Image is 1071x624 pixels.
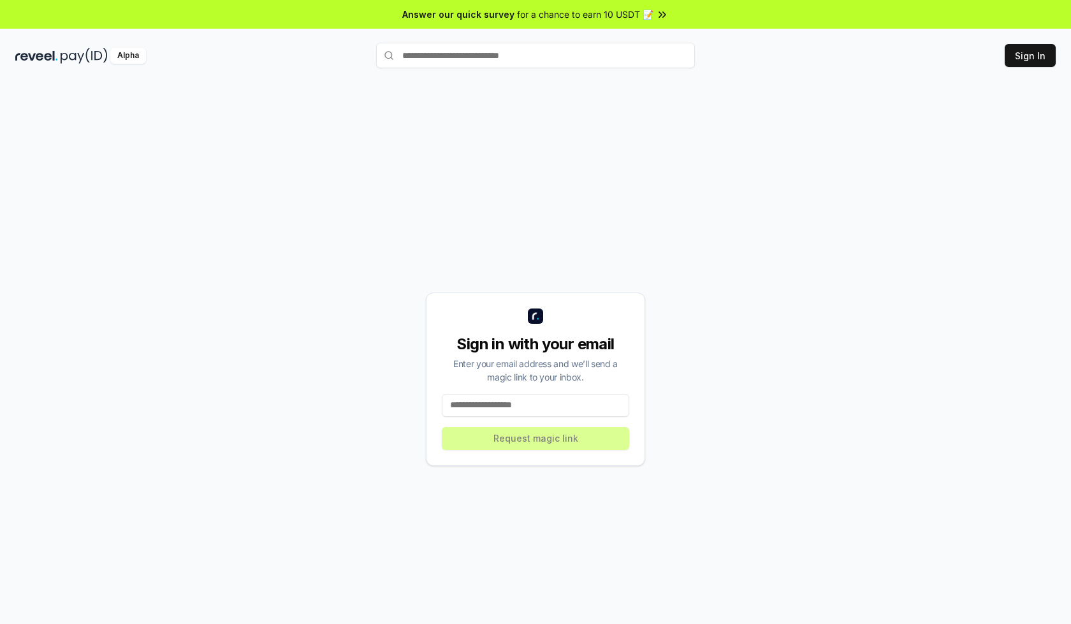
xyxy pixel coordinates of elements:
[15,48,58,64] img: reveel_dark
[517,8,653,21] span: for a chance to earn 10 USDT 📝
[110,48,146,64] div: Alpha
[402,8,514,21] span: Answer our quick survey
[528,308,543,324] img: logo_small
[61,48,108,64] img: pay_id
[442,334,629,354] div: Sign in with your email
[1005,44,1056,67] button: Sign In
[442,357,629,384] div: Enter your email address and we’ll send a magic link to your inbox.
